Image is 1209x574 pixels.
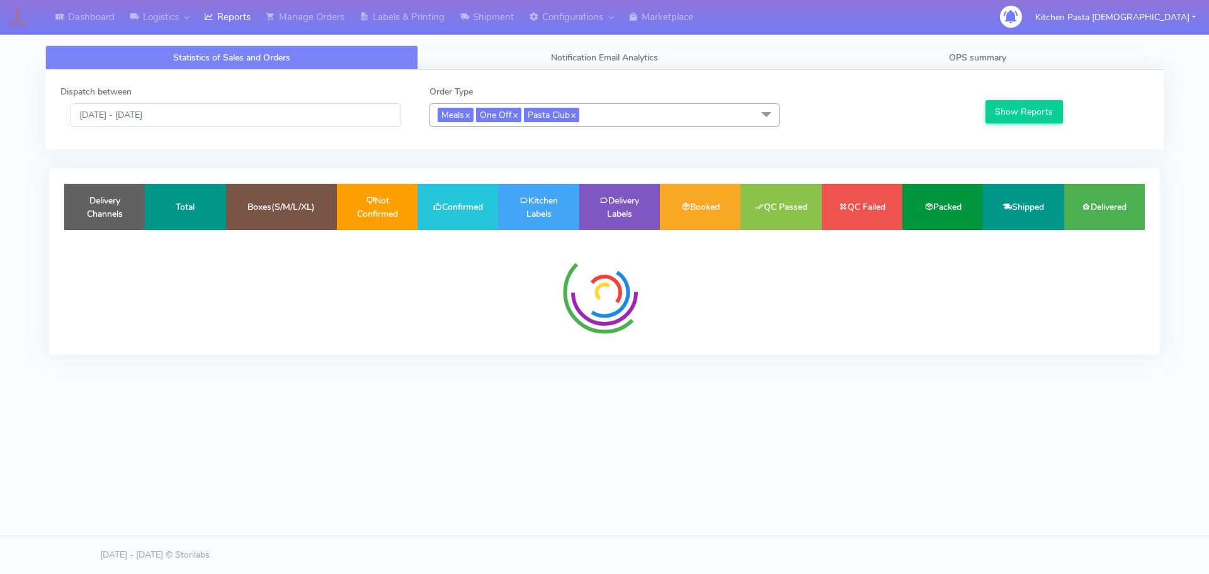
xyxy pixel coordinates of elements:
td: Booked [660,184,741,230]
td: Delivery Channels [64,184,145,230]
td: Confirmed [417,184,498,230]
span: OPS summary [949,52,1006,64]
td: Boxes(S/M/L/XL) [226,184,337,230]
span: Statistics of Sales and Orders [173,52,290,64]
td: QC Passed [741,184,821,230]
ul: Tabs [45,45,1164,70]
span: One Off [476,108,521,122]
img: spinner-radial.svg [557,245,652,340]
td: Delivered [1064,184,1145,230]
span: Meals [438,108,474,122]
a: x [512,108,518,121]
span: Notification Email Analytics [551,52,658,64]
td: Delivery Labels [579,184,660,230]
td: Packed [902,184,983,230]
a: x [464,108,470,121]
button: Show Reports [985,100,1063,123]
label: Dispatch between [60,85,132,98]
td: QC Failed [822,184,902,230]
input: Pick the Daterange [70,103,401,127]
label: Order Type [429,85,473,98]
td: Shipped [983,184,1064,230]
button: Kitchen Pasta [DEMOGRAPHIC_DATA] [1026,4,1205,30]
span: Pasta Club [524,108,579,122]
td: Kitchen Labels [498,184,579,230]
td: Total [145,184,225,230]
td: Not Confirmed [337,184,417,230]
a: x [570,108,576,121]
